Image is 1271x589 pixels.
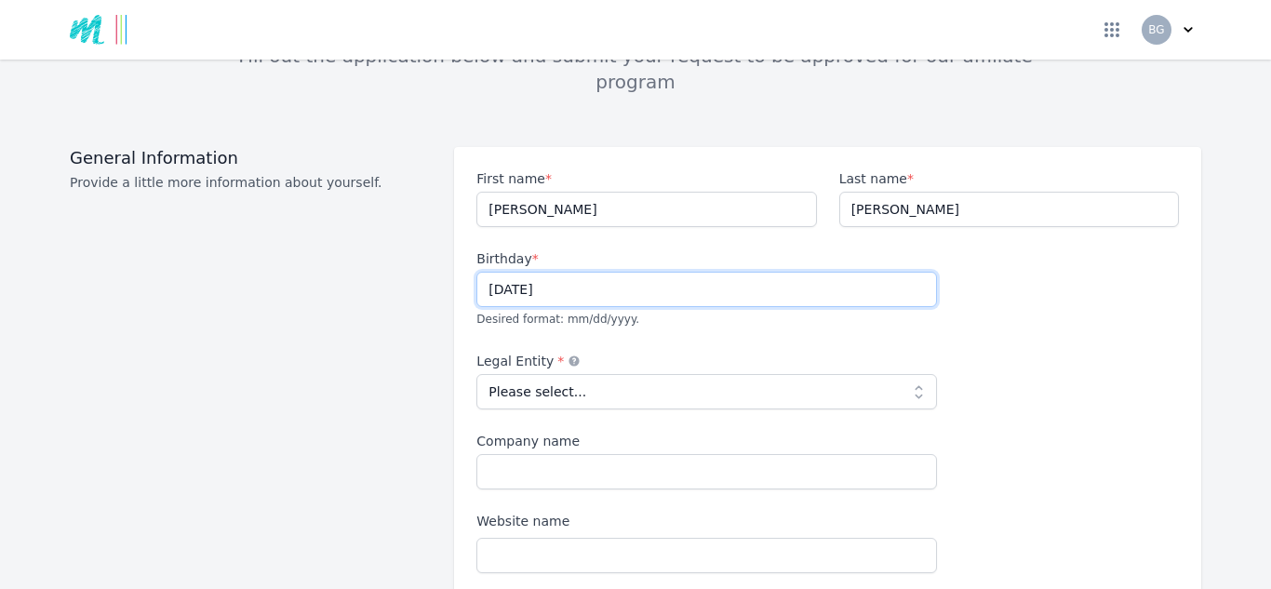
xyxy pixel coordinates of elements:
[476,272,937,307] input: mm/dd/yyyy
[476,352,937,370] label: Legal Entity
[839,169,1179,188] label: Last name
[70,173,432,192] p: Provide a little more information about yourself.
[476,512,937,530] label: Website name
[476,432,937,450] label: Company name
[70,147,432,169] h3: General Information
[476,169,816,188] label: First name
[476,249,937,268] label: Birthday
[219,43,1052,95] p: Fill out the application below and submit your request to be approved for our affiliate program
[476,313,639,326] span: Desired format: mm/dd/yyyy.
